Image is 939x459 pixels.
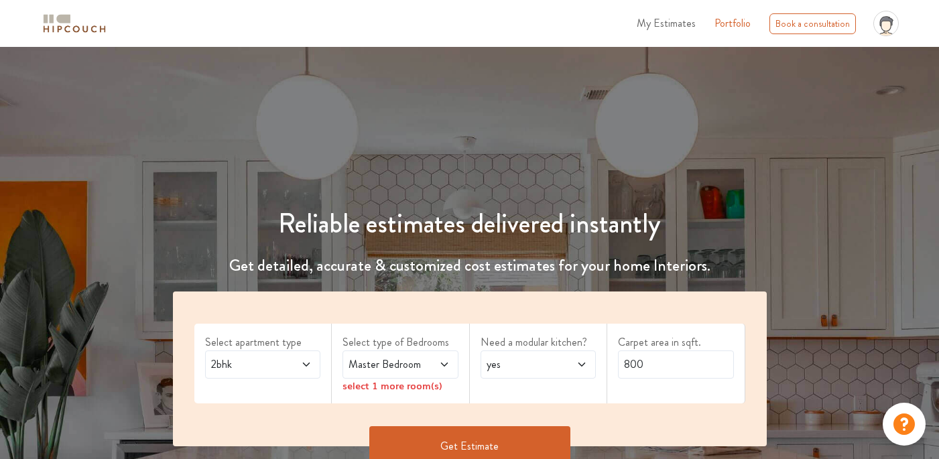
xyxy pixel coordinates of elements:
[165,256,775,275] h4: Get detailed, accurate & customized cost estimates for your home Interiors.
[714,15,751,31] a: Portfolio
[769,13,856,34] div: Book a consultation
[208,356,286,373] span: 2bhk
[481,334,597,350] label: Need a modular kitchen?
[165,208,775,240] h1: Reliable estimates delivered instantly
[637,15,696,31] span: My Estimates
[41,12,108,36] img: logo-horizontal.svg
[41,9,108,39] span: logo-horizontal.svg
[346,356,424,373] span: Master Bedroom
[342,334,458,350] label: Select type of Bedrooms
[618,350,734,379] input: Enter area sqft
[618,334,734,350] label: Carpet area in sqft.
[484,356,562,373] span: yes
[342,379,458,393] div: select 1 more room(s)
[205,334,321,350] label: Select apartment type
